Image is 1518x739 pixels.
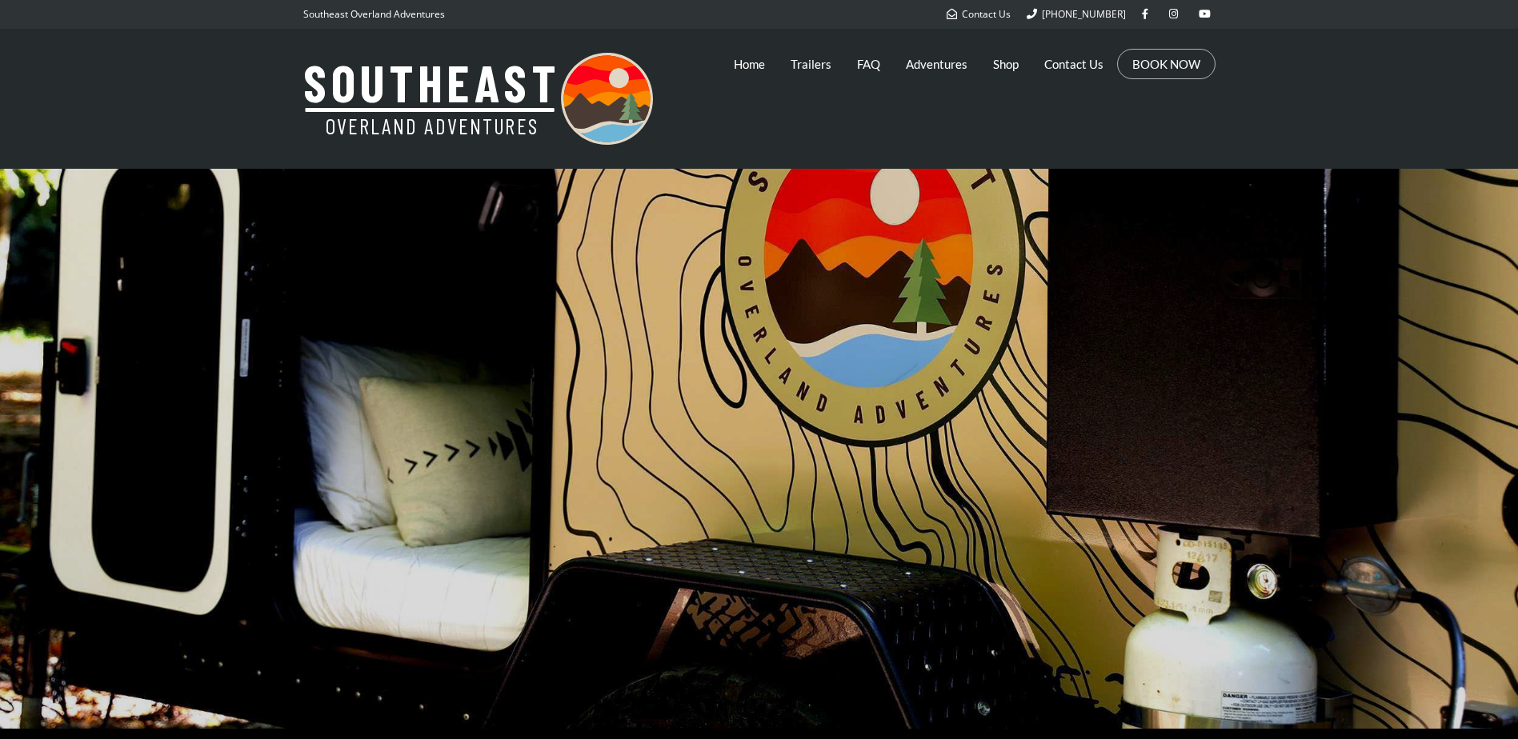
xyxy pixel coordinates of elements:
a: [PHONE_NUMBER] [1027,7,1126,21]
a: BOOK NOW [1132,56,1200,72]
p: Southeast Overland Adventures [303,4,445,25]
a: FAQ [857,44,880,84]
img: Southeast Overland Adventures [303,53,653,145]
a: Shop [993,44,1019,84]
span: [PHONE_NUMBER] [1042,7,1126,21]
a: Home [734,44,765,84]
span: Contact Us [962,7,1011,21]
a: Adventures [906,44,967,84]
a: Trailers [791,44,831,84]
a: Contact Us [947,7,1011,21]
a: Contact Us [1044,44,1103,84]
